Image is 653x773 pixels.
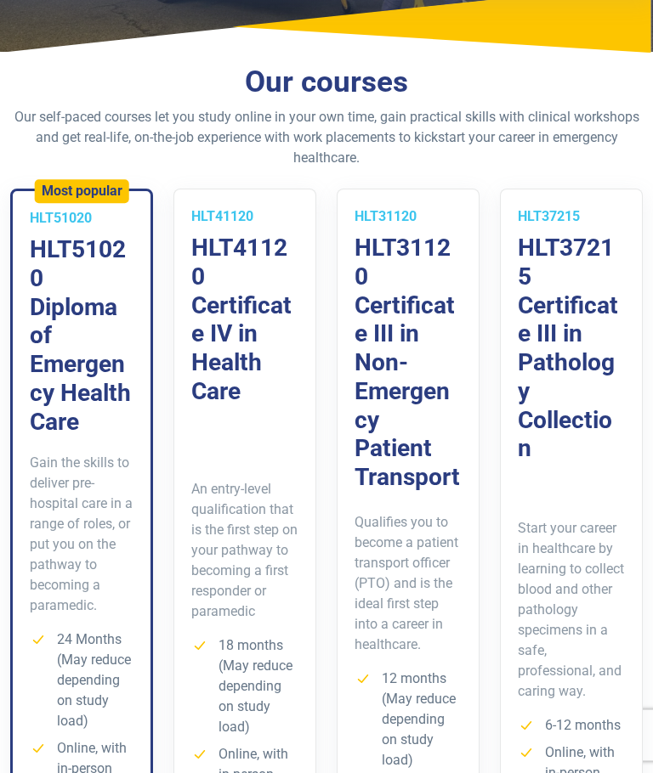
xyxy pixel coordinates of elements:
[355,209,417,225] span: HLT31120
[355,234,462,492] h3: HLT31120 Certificate III in Non-Emergency Patient Transport
[518,209,580,225] span: HLT37215
[30,211,92,227] span: HLT51020
[518,234,625,464] h3: HLT37215 Certificate III in Pathology Collection
[191,234,298,406] h3: HLT41120 Certificate IV in Health Care
[30,454,133,617] p: Gain the skills to deliver pre-hospital care in a range of roles, or put you on the pathway to be...
[518,716,625,736] li: 6-12 months
[355,513,462,656] p: Qualifies you to become a patient transport officer (PTO) and is the ideal first step into a care...
[191,636,298,738] li: 18 months (May reduce depending on study load)
[10,65,643,101] h2: Our courses
[355,669,462,771] li: 12 months (May reduce depending on study load)
[30,630,133,732] li: 24 Months (May reduce depending on study load)
[42,184,122,200] h5: Most popular
[191,209,253,225] span: HLT41120
[518,519,625,702] p: Start your career in healthcare by learning to collect blood and other pathology specimens in a s...
[191,480,298,623] p: An entry-level qualification that is the first step on your pathway to becoming a first responder...
[30,236,133,437] h3: HLT51020 Diploma of Emergency Health Care
[10,108,643,169] p: Our self-paced courses let you study online in your own time, gain practical skills with clinical...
